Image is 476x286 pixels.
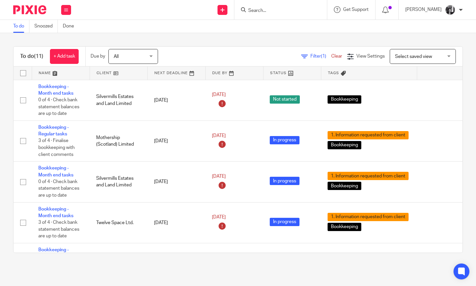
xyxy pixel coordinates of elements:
td: Neptune Marine Services Ltd [90,243,147,284]
span: [DATE] [212,174,226,179]
span: Bookkeeping [328,141,361,149]
span: In progress [270,136,299,144]
span: 1. Information requested from client [328,131,409,139]
p: Due by [91,53,105,60]
span: 1. Information requested from client [328,172,409,180]
a: Bookkeeping - Month end tasks [38,207,73,218]
td: Mothership (Scotland) Limited [90,120,147,161]
img: IMG_7103.jpg [445,5,456,15]
span: 0 of 4 · Check bank statement balances are up to date [38,98,79,116]
a: Clear [331,54,342,59]
span: 3 of 4 · Check bank statement balances are up to date [38,220,79,238]
span: Select saved view [395,54,432,59]
td: Twelve Space Ltd. [90,202,147,243]
span: Not started [270,95,300,104]
span: Tags [328,71,339,75]
span: [DATE] [212,133,226,138]
a: + Add task [50,49,79,64]
td: [DATE] [147,202,205,243]
a: Bookkeeping - Month end tasks [38,248,73,259]
a: Bookkeeping - Regular tasks [38,125,69,136]
span: Bookkeeping [328,95,361,104]
span: View Settings [356,54,385,59]
img: Pixie [13,5,46,14]
td: Silvermills Estates and Land Limited [90,80,147,120]
a: Bookkeeping - Month end tasks [38,84,73,96]
h1: To do [20,53,43,60]
a: Bookkeeping - Month end tasks [38,166,73,177]
span: In progress [270,177,299,185]
a: To do [13,20,29,33]
span: 0 of 4 · Check bank statement balances are up to date [38,179,79,198]
span: [DATE] [212,215,226,220]
td: Silvermills Estates and Land Limited [90,162,147,202]
span: Bookkeeping [328,182,361,190]
span: All [114,54,119,59]
span: Get Support [343,7,369,12]
span: (1) [321,54,326,59]
span: Filter [310,54,331,59]
span: 1. Information requested from client [328,213,409,221]
a: Done [63,20,79,33]
p: [PERSON_NAME] [405,6,442,13]
td: [DATE] [147,120,205,161]
span: [DATE] [212,93,226,97]
td: [DATE] [147,243,205,284]
span: In progress [270,218,299,226]
td: [DATE] [147,80,205,120]
span: Bookkeeping [328,223,361,231]
td: [DATE] [147,162,205,202]
span: 3 of 4 · Finalise bookkeeping with client comments [38,139,75,157]
span: (11) [34,54,43,59]
a: Snoozed [34,20,58,33]
input: Search [248,8,307,14]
